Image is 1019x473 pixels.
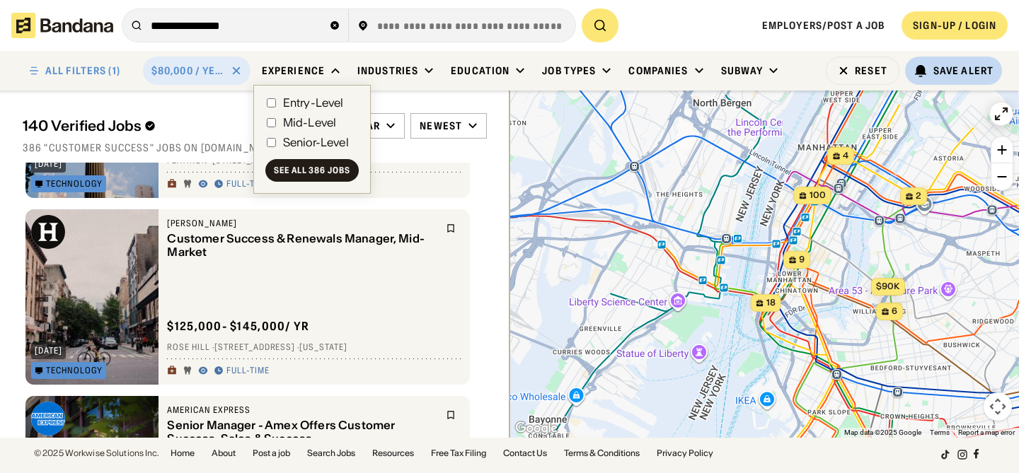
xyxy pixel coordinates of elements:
a: Employers/Post a job [762,19,885,32]
div: Experience [262,64,325,77]
a: Home [171,449,195,457]
div: grid [23,163,487,438]
div: Industries [357,64,418,77]
div: [DATE] [35,346,62,355]
div: SIGN-UP / LOGIN [913,19,996,32]
span: 18 [766,297,776,309]
div: Subway [721,64,764,77]
a: Open this area in Google Maps (opens a new window) [513,419,560,438]
div: 386 "customer success" jobs on [DOMAIN_NAME] [23,141,487,154]
div: Rose Hill · [STREET_ADDRESS] · [US_STATE] [167,342,461,354]
a: Resources [372,449,414,457]
img: American Express logo [31,402,65,436]
div: Job Types [542,64,596,77]
div: Full-time [226,366,270,377]
img: Google [513,419,560,438]
div: Full-time [226,179,270,190]
span: 100 [810,189,826,202]
div: Customer Success & Renewals Manager, Mid-Market [167,232,437,259]
span: $90k [876,281,899,291]
img: Bandana logotype [11,13,113,38]
div: [DATE] [35,160,62,168]
a: Terms & Conditions [564,449,640,457]
div: $ 125,000 - $145,000 / yr [167,319,309,334]
div: ALL FILTERS (1) [45,66,120,76]
div: Entry-Level [283,97,344,108]
a: Free Tax Filing [431,449,486,457]
a: About [212,449,236,457]
div: Education [451,64,509,77]
div: See all 386 jobs [274,166,350,175]
a: Terms (opens in new tab) [930,428,950,436]
a: Report a map error [958,428,1015,436]
div: Newest [420,119,462,132]
span: 9 [799,254,805,266]
div: Technology [46,366,103,375]
div: [PERSON_NAME] [167,218,437,229]
div: Senior-Level [283,136,349,148]
a: Post a job [253,449,290,457]
div: American Express [167,404,437,416]
span: 4 [843,150,848,162]
div: Reset [855,66,887,76]
button: Map camera controls [984,392,1012,421]
div: Senior Manager - Amex Offers Customer Success, Sales & Success [167,419,437,445]
span: 6 [892,305,897,317]
div: 140 Verified Jobs [23,117,309,134]
img: Harvey logo [31,215,65,249]
a: Privacy Policy [657,449,713,457]
div: Companies [628,64,688,77]
a: Search Jobs [307,449,355,457]
div: Technology [46,180,103,188]
div: © 2025 Workwise Solutions Inc. [34,449,159,457]
div: Save Alert [933,64,994,77]
span: 2 [916,190,921,202]
span: Map data ©2025 Google [844,428,921,436]
div: Mid-Level [283,117,336,128]
div: $80,000 / year [151,64,225,77]
a: Contact Us [503,449,547,457]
